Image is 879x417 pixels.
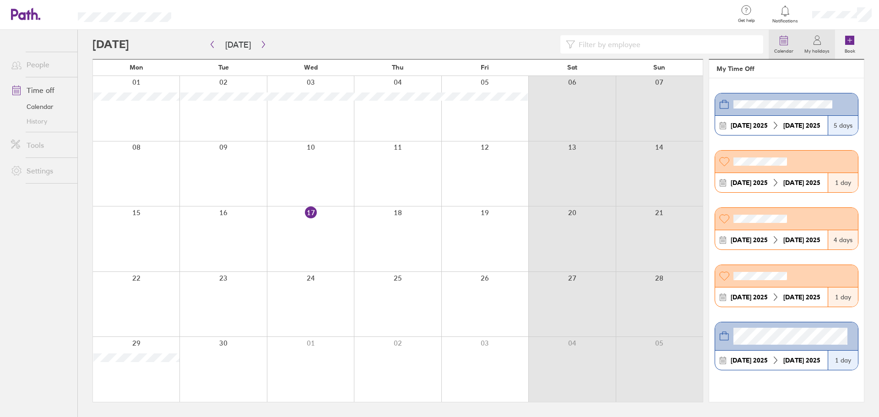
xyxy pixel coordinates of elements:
div: 2025 [727,357,771,364]
div: 2025 [780,293,824,301]
a: [DATE] 2025[DATE] 20254 days [715,207,858,250]
label: Calendar [769,46,799,54]
a: Book [835,30,864,59]
input: Filter by employee [575,36,758,53]
div: 1 day [828,287,858,307]
a: Notifications [770,5,800,24]
strong: [DATE] [731,236,751,244]
strong: [DATE] [783,236,804,244]
a: Time off [4,81,77,99]
span: Get help [732,18,761,23]
a: [DATE] 2025[DATE] 20251 day [715,150,858,193]
div: 2025 [780,357,824,364]
strong: [DATE] [783,356,804,364]
strong: [DATE] [731,356,751,364]
strong: [DATE] [731,293,751,301]
span: Sun [653,64,665,71]
a: Tools [4,136,77,154]
a: History [4,114,77,129]
div: 5 days [828,116,858,135]
div: 1 day [828,173,858,192]
strong: [DATE] [783,293,804,301]
a: Calendar [769,30,799,59]
span: Fri [481,64,489,71]
strong: [DATE] [731,179,751,187]
a: People [4,55,77,74]
a: [DATE] 2025[DATE] 20251 day [715,322,858,370]
strong: [DATE] [731,121,751,130]
span: Mon [130,64,143,71]
a: [DATE] 2025[DATE] 20251 day [715,265,858,307]
a: [DATE] 2025[DATE] 20255 days [715,93,858,135]
div: 2025 [727,179,771,186]
div: 2025 [727,293,771,301]
span: Thu [392,64,403,71]
div: 2025 [780,179,824,186]
span: Wed [304,64,318,71]
strong: [DATE] [783,179,804,187]
label: My holidays [799,46,835,54]
header: My Time Off [709,60,864,78]
label: Book [839,46,861,54]
span: Sat [567,64,577,71]
div: 1 day [828,351,858,370]
span: Tue [218,64,229,71]
div: 2025 [727,122,771,129]
a: My holidays [799,30,835,59]
strong: [DATE] [783,121,804,130]
button: [DATE] [218,37,258,52]
div: 2025 [780,236,824,244]
a: Calendar [4,99,77,114]
div: 2025 [780,122,824,129]
div: 2025 [727,236,771,244]
div: 4 days [828,230,858,249]
span: Notifications [770,18,800,24]
a: Settings [4,162,77,180]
